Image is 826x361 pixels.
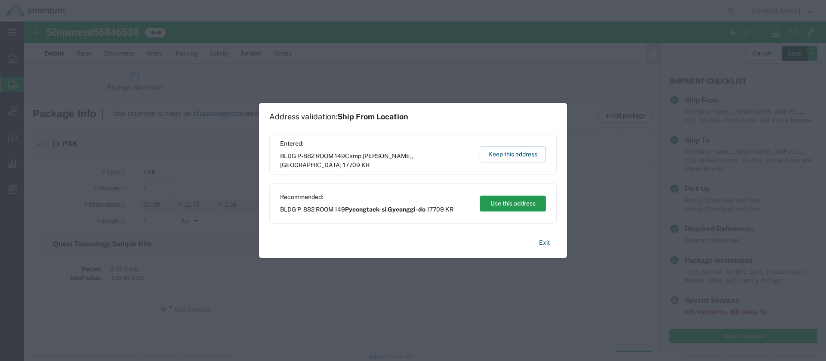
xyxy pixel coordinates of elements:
h1: Address validation: [269,112,408,121]
span: 17709 [343,162,360,168]
span: Ship From Location [337,112,408,121]
button: Exit [532,235,557,250]
button: Use this address [480,196,546,212]
button: Keep this address [480,146,546,162]
span: [GEOGRAPHIC_DATA] [280,162,342,168]
span: Gyeonggi-do [388,206,425,213]
span: BLDG P-882 ROOM 149 , [280,205,453,214]
span: KR [361,162,370,168]
span: KR [445,206,453,213]
span: Entered: [280,139,472,148]
span: Pyeongtaek-si [345,206,386,213]
span: Camp [PERSON_NAME] [345,152,412,159]
span: Recommended: [280,193,453,202]
span: BLDG P-882 ROOM 149 , [280,152,472,170]
span: 17709 [427,206,444,213]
